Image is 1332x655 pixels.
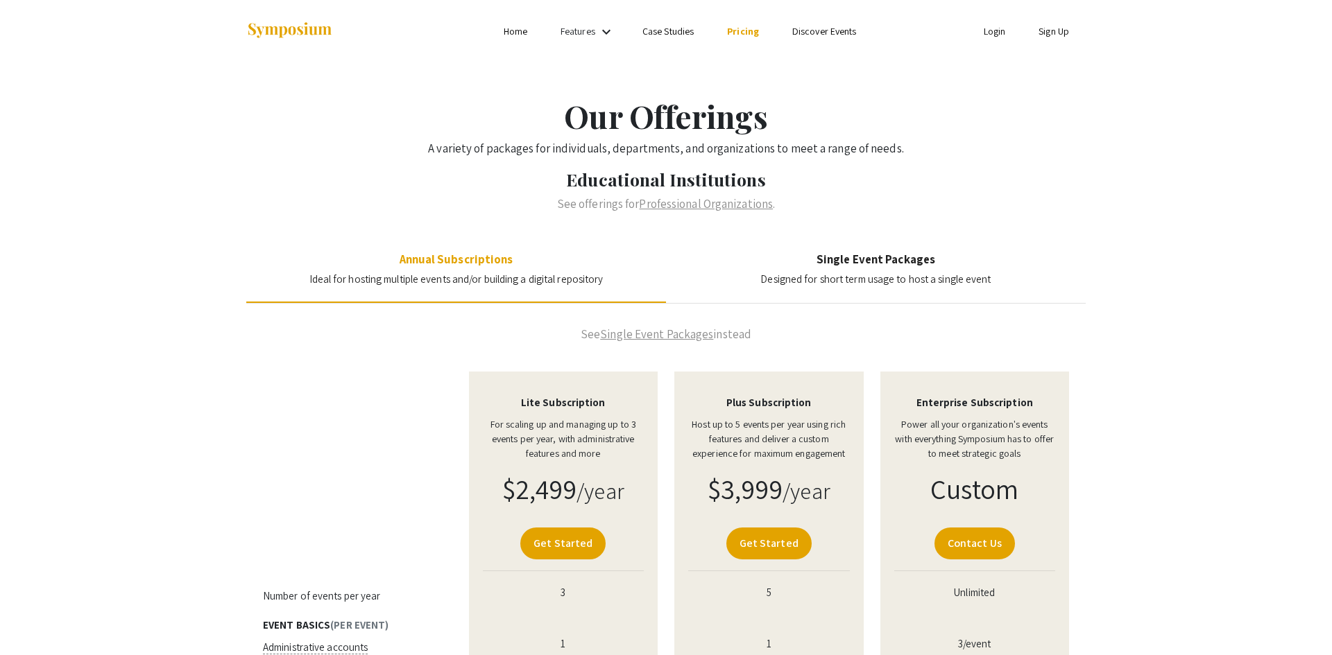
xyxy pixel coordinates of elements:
[760,252,991,266] h4: Single Event Packages
[330,618,388,631] span: (Per event)
[246,21,333,40] img: Symposium by ForagerOne
[688,417,850,461] p: Host up to 5 events per year using rich features and deliver a custom experience for maximum enga...
[708,471,783,507] span: $3,999
[557,196,775,211] span: See offerings for .
[666,633,872,655] td: 1
[561,25,595,37] a: Features
[984,25,1006,37] a: Login
[309,252,604,266] h4: Annual Subscriptions
[255,582,461,604] td: Number of events per year
[600,326,713,342] a: Single Event Packages
[263,618,330,631] span: Event Basics
[1039,25,1069,37] a: Sign Up
[520,527,606,559] a: Get Started
[461,582,667,604] td: 3
[639,196,773,211] a: Professional Organizations
[872,582,1078,604] td: Unlimited
[263,640,368,654] span: Administrative accounts
[642,25,694,37] a: Case Studies
[930,471,1019,507] span: Custom
[577,476,624,505] small: /year
[504,25,527,37] a: Home
[483,417,644,461] p: For scaling up and managing up to 3 events per year, with administrative features and more
[726,527,812,559] a: Get Started
[760,272,991,286] span: Designed for short term usage to host a single event
[894,396,1056,409] h4: Enterprise Subscription
[461,633,667,655] td: 1
[872,633,1078,655] td: 3/event
[688,396,850,409] h4: Plus Subscription
[502,471,577,507] span: $2,499
[894,417,1056,461] p: Power all your organization's events with everything Symposium has to offer to meet strategic goals
[483,396,644,409] h4: Lite Subscription
[598,24,615,40] mat-icon: Expand Features list
[246,326,1086,344] p: See instead
[934,527,1015,559] a: Contact Us
[792,25,857,37] a: Discover Events
[783,476,830,505] small: /year
[727,25,759,37] a: Pricing
[309,272,604,286] span: Ideal for hosting multiple events and/or building a digital repository
[666,582,872,604] td: 5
